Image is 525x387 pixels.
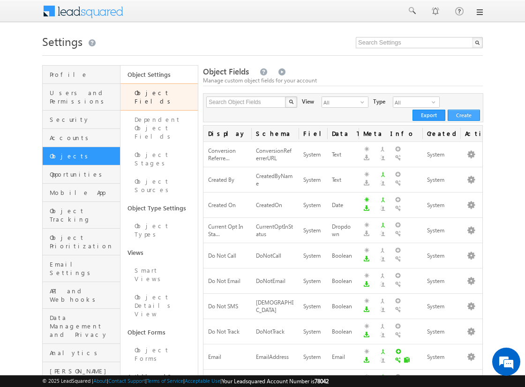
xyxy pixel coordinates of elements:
[120,172,198,199] a: Object Sources
[251,126,299,141] span: Schema Name
[43,84,120,111] a: Users and Permissions
[322,97,360,107] span: All
[360,99,368,105] span: select
[208,252,236,259] span: Do Not Call
[50,367,118,375] span: [PERSON_NAME]
[256,298,294,316] div: [DEMOGRAPHIC_DATA]
[373,97,385,106] div: Type
[120,111,198,146] a: Dependent Object Fields
[50,233,118,250] span: Object Prioritization
[359,126,422,141] span: Meta Info
[120,261,198,288] a: Smart Views
[50,260,118,277] span: Email Settings
[120,368,198,386] a: Activities and Scores
[208,223,243,238] span: Current Opt In Sta...
[448,110,480,121] button: Create
[299,126,327,141] span: Field Type
[315,378,329,385] span: 78042
[303,251,322,261] div: System
[432,99,439,105] span: select
[43,129,120,147] a: Accounts
[208,147,236,162] span: Conversion Referre...
[120,323,198,341] a: Object Forms
[256,201,294,210] div: CreatedOn
[256,171,294,189] div: CreatedByName
[50,188,118,197] span: Mobile App
[208,176,234,183] span: Created By
[332,302,354,312] div: Boolean
[303,302,322,312] div: System
[332,222,354,240] div: Dropdown
[93,378,107,384] a: About
[208,201,236,208] span: Created On
[427,201,456,210] div: System
[356,37,483,48] input: Search Settings
[303,276,322,286] div: System
[302,97,314,106] div: View
[42,377,329,386] span: © 2025 LeadSquared | | | | |
[50,115,118,124] span: Security
[427,276,456,286] div: System
[120,288,198,323] a: Object Details View
[427,302,456,312] div: System
[147,378,183,384] a: Terms of Service
[256,276,294,286] div: DoNotEmail
[256,222,294,240] div: CurrentOptInStatus
[256,352,294,362] div: EmailAddress
[303,201,322,210] div: System
[327,126,359,141] span: Data Type
[303,352,322,362] div: System
[332,352,354,362] div: Email
[43,111,120,129] a: Security
[43,282,120,309] a: API and Webhooks
[393,97,432,107] span: All
[120,146,198,172] a: Object Stages
[332,201,354,210] div: Date
[222,378,329,385] span: Your Leadsquared Account Number is
[43,229,120,255] a: Object Prioritization
[427,352,456,362] div: System
[422,126,460,141] span: Created By
[460,126,482,141] span: Actions
[50,70,118,79] span: Profile
[43,344,120,362] a: Analytics
[427,175,456,185] div: System
[208,353,221,360] span: Email
[256,146,294,164] div: ConversionReferrerURL
[303,150,322,160] div: System
[427,327,456,337] div: System
[43,309,120,344] a: Data Management and Privacy
[120,66,198,83] a: Object Settings
[332,175,354,185] div: Text
[208,328,240,335] span: Do Not Track
[256,327,294,337] div: DoNotTrack
[185,378,220,384] a: Acceptable Use
[43,202,120,229] a: Object Tracking
[50,287,118,304] span: API and Webhooks
[208,303,238,310] span: Do Not SMS
[42,34,82,49] span: Settings
[208,277,240,284] span: Do Not Email
[43,165,120,184] a: Opportunities
[332,276,354,286] div: Boolean
[332,251,354,261] div: Boolean
[427,251,456,261] div: System
[427,226,456,236] div: System
[43,184,120,202] a: Mobile App
[50,170,118,179] span: Opportunities
[50,313,118,339] span: Data Management and Privacy
[289,99,293,104] img: Search
[303,327,322,337] div: System
[50,89,118,105] span: Users and Permissions
[332,150,354,160] div: Text
[50,349,118,357] span: Analytics
[303,226,322,236] div: System
[256,251,294,261] div: DoNotCall
[120,83,198,111] a: Object Fields
[120,199,198,217] a: Object Type Settings
[427,150,456,160] div: System
[120,244,198,261] a: Views
[50,207,118,223] span: Object Tracking
[120,341,198,368] a: Object Forms
[50,152,118,160] span: Objects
